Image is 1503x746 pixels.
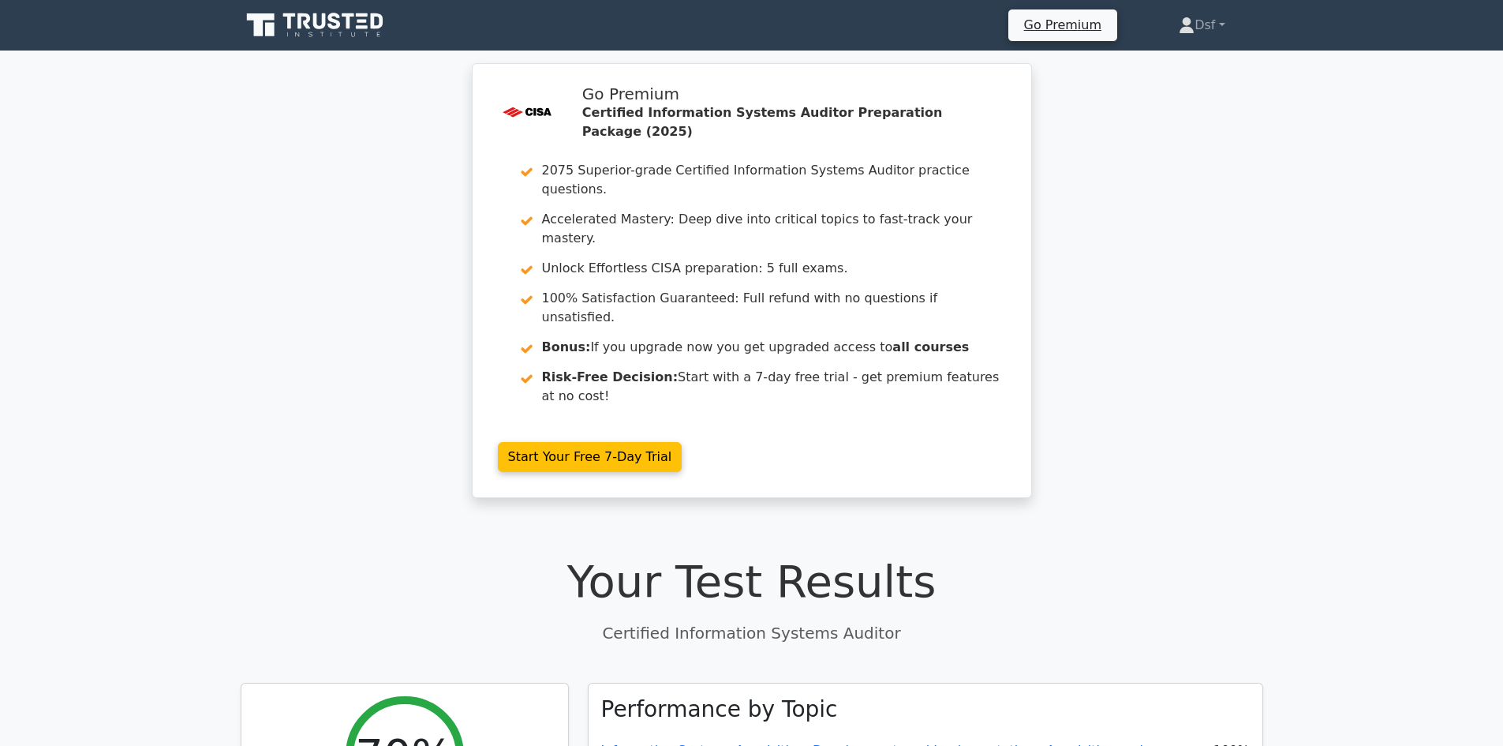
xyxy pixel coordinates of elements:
p: Certified Information Systems Auditor [241,621,1263,645]
a: Start Your Free 7-Day Trial [498,442,682,472]
a: Go Premium [1015,14,1111,36]
a: Dsf [1141,9,1262,41]
h1: Your Test Results [241,555,1263,608]
h3: Performance by Topic [601,696,838,723]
